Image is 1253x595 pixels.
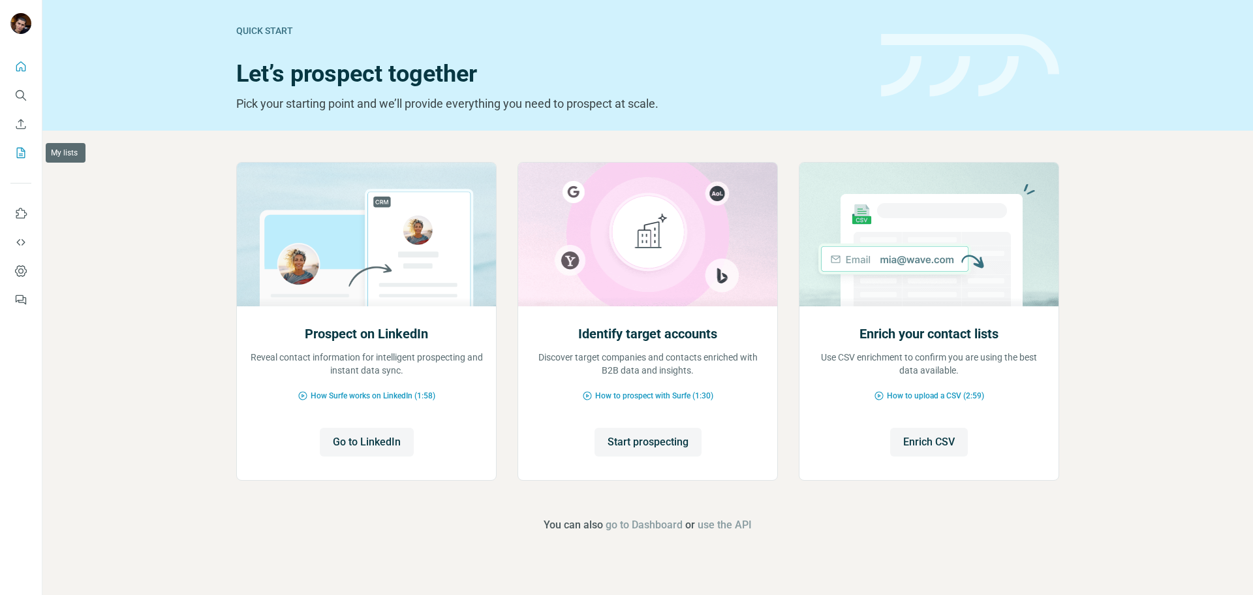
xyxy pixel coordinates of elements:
[10,112,31,136] button: Enrich CSV
[10,141,31,165] button: My lists
[881,34,1059,97] img: banner
[812,351,1045,377] p: Use CSV enrichment to confirm you are using the best data available.
[10,55,31,78] button: Quick start
[10,259,31,283] button: Dashboard
[685,517,695,533] span: or
[10,202,31,225] button: Use Surfe on LinkedIn
[890,428,968,457] button: Enrich CSV
[698,517,752,533] button: use the API
[250,351,483,377] p: Reveal contact information for intelligent prospecting and instant data sync.
[236,24,865,37] div: Quick start
[518,163,778,306] img: Identify target accounts
[608,434,688,450] span: Start prospecting
[311,390,435,402] span: How Surfe works on LinkedIn (1:58)
[799,163,1059,306] img: Enrich your contact lists
[305,325,428,343] h2: Prospect on LinkedIn
[236,95,865,113] p: Pick your starting point and we’ll provide everything you need to prospect at scale.
[333,434,401,450] span: Go to LinkedIn
[595,390,713,402] span: How to prospect with Surfe (1:30)
[10,13,31,34] img: Avatar
[859,325,998,343] h2: Enrich your contact lists
[531,351,764,377] p: Discover target companies and contacts enriched with B2B data and insights.
[544,517,603,533] span: You can also
[10,288,31,312] button: Feedback
[10,231,31,254] button: Use Surfe API
[236,61,865,87] h1: Let’s prospect together
[606,517,683,533] button: go to Dashboard
[595,428,702,457] button: Start prospecting
[320,428,414,457] button: Go to LinkedIn
[887,390,984,402] span: How to upload a CSV (2:59)
[578,325,717,343] h2: Identify target accounts
[10,84,31,107] button: Search
[236,163,497,306] img: Prospect on LinkedIn
[903,434,955,450] span: Enrich CSV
